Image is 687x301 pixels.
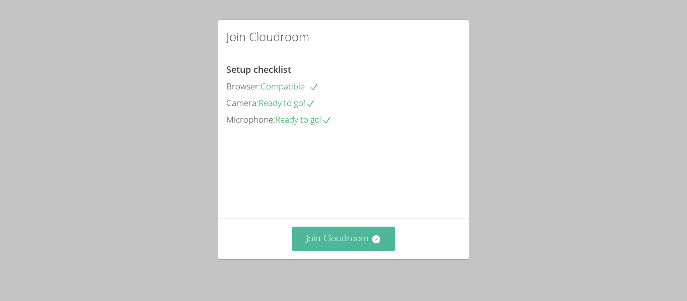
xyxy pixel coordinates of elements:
span: Setup checklist [226,63,291,75]
h2: Join Cloudroom [226,28,309,46]
span: Ready to go! [259,97,315,109]
span: Microphone: [226,114,275,125]
button: Join Cloudroom [292,227,395,251]
span: Browser: [226,80,261,92]
span: Camera: [226,97,259,109]
span: Ready to go! [275,114,332,125]
span: Compatible [261,80,319,92]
